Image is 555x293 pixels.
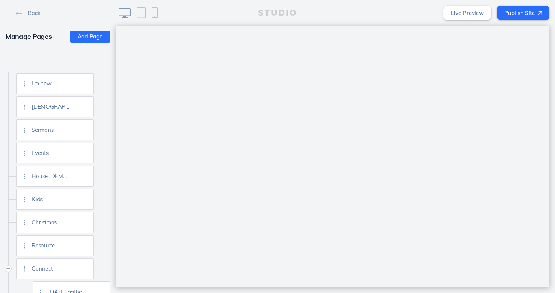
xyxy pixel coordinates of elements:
span: Christmas [32,219,71,225]
img: icon-arrow-ne@2x.png [537,11,542,16]
img: icon-gear@2x.png [73,81,78,87]
span: Resource [32,242,71,249]
button: Collapse [5,266,11,272]
span: Connect [32,265,71,272]
img: icon-ext-link@2x.png [82,220,88,225]
img: icon-back-arrow@2x.png [16,12,22,16]
img: icon-gear@2x.png [73,150,78,156]
a: Live Preview [443,6,491,20]
span: I'm new [32,80,71,87]
img: icon-ext-link@2x.png [82,266,88,272]
img: icon-phone@2x.png [152,7,158,18]
img: icon-ext-link@2x.png [82,243,88,249]
img: icon-gear@2x.png [73,266,78,272]
img: icon-ext-link@2x.png [82,127,88,133]
img: icon-ext-link@2x.png [82,197,88,202]
img: icon-gear@2x.png [73,174,78,179]
img: icon-desktop@2x.png [119,8,131,18]
img: icon-ext-link@2x.png [82,150,88,156]
img: icon-gear@2x.png [73,220,78,225]
button: Add Page [70,31,110,43]
img: icon-gear@2x.png [73,243,78,249]
img: icon-gear@2x.png [73,127,78,133]
img: icon-ext-link@2x.png [82,81,88,87]
img: icon-tablet@2x.png [137,7,146,18]
img: icon-ext-link@2x.png [82,174,88,179]
span: Kids [32,196,71,202]
span: Events [32,150,71,156]
div: Manage Pages [6,29,110,44]
img: icon-gear@2x.png [73,104,78,110]
span: Sermons [32,127,71,133]
span: [DEMOGRAPHIC_DATA] [32,103,71,110]
button: Publish Site [497,6,549,20]
span: Back [28,10,40,16]
img: icon-ext-link@2x.png [82,104,88,110]
span: House [DEMOGRAPHIC_DATA] [32,173,71,179]
img: icon-gear@2x.png [73,197,78,202]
